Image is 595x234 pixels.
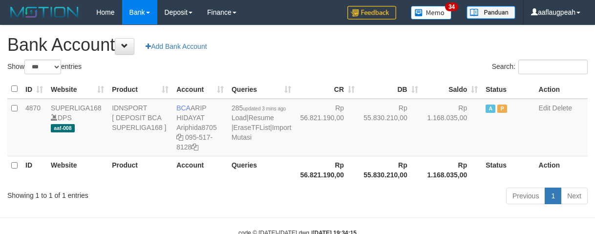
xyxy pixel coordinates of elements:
[172,99,228,156] td: ARIP HIDAYAT 095-517-8128
[539,104,551,112] a: Edit
[234,124,270,131] a: EraseTFList
[486,105,495,113] span: Active
[21,156,47,184] th: ID
[21,80,47,99] th: ID: activate to sort column ascending
[422,80,482,99] th: Saldo: activate to sort column ascending
[172,156,228,184] th: Account
[545,188,561,204] a: 1
[243,106,286,111] span: updated 3 mins ago
[139,38,213,55] a: Add Bank Account
[482,80,534,99] th: Status
[535,80,588,99] th: Action
[295,80,359,99] th: CR: activate to sort column ascending
[176,133,183,141] a: Copy Ariphida8705 to clipboard
[51,104,102,112] a: SUPERLIGA168
[249,114,274,122] a: Resume
[47,99,108,156] td: DPS
[492,60,588,74] label: Search:
[7,60,82,74] label: Show entries
[7,5,82,20] img: MOTION_logo.png
[108,156,172,184] th: Product
[232,124,291,141] a: Import Mutasi
[295,99,359,156] td: Rp 56.821.190,00
[347,6,396,20] img: Feedback.jpg
[295,156,359,184] th: Rp 56.821.190,00
[21,99,47,156] td: 4870
[51,124,75,132] span: aaf-008
[482,156,534,184] th: Status
[232,114,247,122] a: Load
[411,6,452,20] img: Button%20Memo.svg
[359,80,422,99] th: DB: activate to sort column ascending
[232,104,291,141] span: | | |
[518,60,588,74] input: Search:
[228,156,295,184] th: Queries
[497,105,507,113] span: Paused
[108,80,172,99] th: Product: activate to sort column ascending
[191,143,198,151] a: Copy 0955178128 to clipboard
[467,6,515,19] img: panduan.png
[228,80,295,99] th: Queries: activate to sort column ascending
[506,188,545,204] a: Previous
[108,99,172,156] td: IDNSPORT [ DEPOSIT BCA SUPERLIGA168 ]
[176,124,217,131] a: Ariphida8705
[172,80,228,99] th: Account: activate to sort column ascending
[232,104,286,112] span: 285
[7,35,588,55] h1: Bank Account
[7,187,241,200] div: Showing 1 to 1 of 1 entries
[359,99,422,156] td: Rp 55.830.210,00
[561,188,588,204] a: Next
[422,156,482,184] th: Rp 1.168.035,00
[47,156,108,184] th: Website
[359,156,422,184] th: Rp 55.830.210,00
[24,60,61,74] select: Showentries
[422,99,482,156] td: Rp 1.168.035,00
[552,104,572,112] a: Delete
[47,80,108,99] th: Website: activate to sort column ascending
[176,104,191,112] span: BCA
[445,2,458,11] span: 34
[535,156,588,184] th: Action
